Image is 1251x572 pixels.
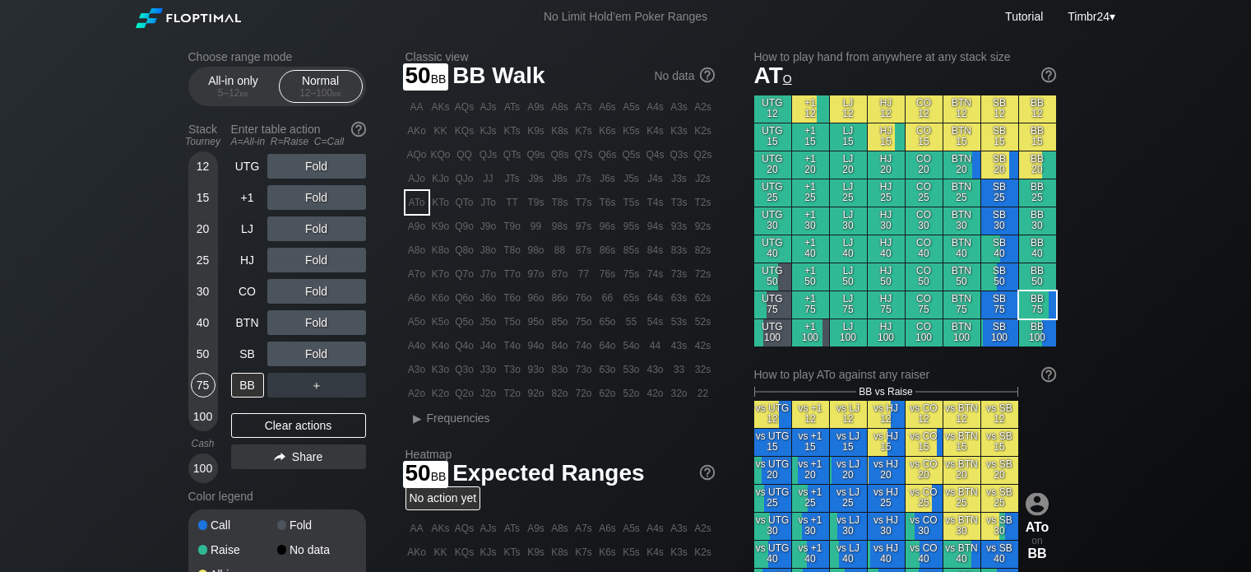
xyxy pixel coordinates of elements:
div: HJ 100 [868,319,905,346]
div: SB 20 [981,151,1018,179]
div: SB 12 [981,95,1018,123]
div: A4s [644,95,667,119]
div: Q6o [453,286,476,309]
div: A=All-in R=Raise C=Call [231,136,366,147]
div: HJ 30 [868,207,905,235]
div: 63s [668,286,691,309]
div: KQs [453,119,476,142]
div: J2s [692,167,715,190]
div: Q8s [549,143,572,166]
div: K9s [525,119,548,142]
div: HJ 75 [868,291,905,319]
div: 52o [620,382,643,405]
div: Fold [267,216,366,241]
div: Q9o [453,215,476,238]
div: BB 30 [1019,207,1056,235]
div: A7o [405,263,429,286]
div: J2o [477,382,500,405]
div: QQ [453,143,476,166]
div: A5s [620,95,643,119]
span: AT [754,63,792,88]
div: TT [501,191,524,214]
div: K2s [692,119,715,142]
div: UTG 30 [754,207,791,235]
div: 94o [525,334,548,357]
div: A2s [692,95,715,119]
div: LJ 25 [830,179,867,207]
div: K8s [549,119,572,142]
div: Fold [277,519,356,531]
div: A5o [405,310,429,333]
div: LJ 100 [830,319,867,346]
img: help.32db89a4.svg [698,463,716,481]
div: T5s [620,191,643,214]
div: 100 [191,456,215,481]
div: J8o [477,239,500,262]
div: HJ 40 [868,235,905,263]
div: AJs [477,95,500,119]
div: 86o [549,286,572,309]
div: BB [231,373,264,398]
div: BTN 15 [943,123,980,151]
div: +1 15 [792,123,829,151]
div: 44 [644,334,667,357]
div: Q2o [453,382,476,405]
div: +1 20 [792,151,829,179]
span: Timbr24 [1068,10,1110,23]
div: ATs [501,95,524,119]
div: Fold [267,154,366,179]
div: 72s [692,263,715,286]
div: CO 30 [906,207,943,235]
div: BTN 75 [943,291,980,319]
div: 97o [525,263,548,286]
div: Q2s [692,143,715,166]
div: Enter table action [231,116,366,154]
div: 55 [620,310,643,333]
div: K6o [429,286,452,309]
div: 92s [692,215,715,238]
div: LJ [231,216,264,241]
div: 25 [191,248,215,272]
div: 82s [692,239,715,262]
div: BTN 20 [943,151,980,179]
img: help.32db89a4.svg [698,66,716,84]
div: BB 40 [1019,235,1056,263]
div: AA [405,95,429,119]
img: help.32db89a4.svg [350,120,368,138]
div: 54o [620,334,643,357]
div: J4s [644,167,667,190]
div: LJ 20 [830,151,867,179]
div: 93o [525,358,548,381]
div: BTN [231,310,264,335]
div: T5o [501,310,524,333]
div: UTG 12 [754,95,791,123]
div: 43s [668,334,691,357]
div: AKs [429,95,452,119]
div: LJ 40 [830,235,867,263]
div: Q3s [668,143,691,166]
div: KJs [477,119,500,142]
span: BB Walk [450,63,548,91]
div: BB 15 [1019,123,1056,151]
div: 94s [644,215,667,238]
img: Floptimal logo [136,8,241,28]
div: CO 12 [906,95,943,123]
div: 33 [668,358,691,381]
div: J5o [477,310,500,333]
div: AQs [453,95,476,119]
div: 77 [572,263,595,286]
div: Tourney [182,136,225,147]
div: J6o [477,286,500,309]
div: K3o [429,358,452,381]
div: A9s [525,95,548,119]
div: T8s [549,191,572,214]
div: T8o [501,239,524,262]
div: 75o [572,310,595,333]
div: K9o [429,215,452,238]
span: bb [431,68,447,86]
div: UTG 75 [754,291,791,319]
h2: Classic view [405,50,715,63]
div: SB 50 [981,263,1018,291]
div: K6s [596,119,619,142]
div: J3s [668,167,691,190]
